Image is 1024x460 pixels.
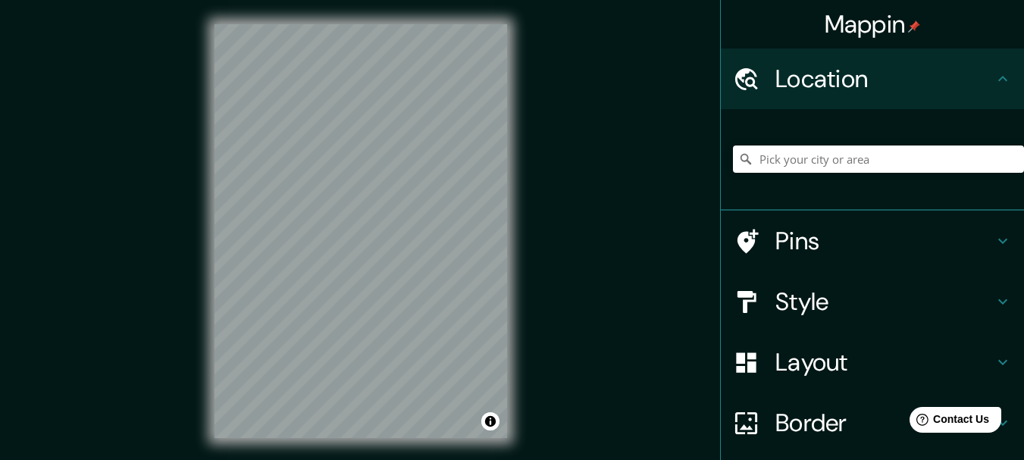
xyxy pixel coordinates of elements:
[908,20,920,33] img: pin-icon.png
[215,24,507,438] canvas: Map
[775,64,994,94] h4: Location
[481,412,499,430] button: Toggle attribution
[775,286,994,317] h4: Style
[721,393,1024,453] div: Border
[775,408,994,438] h4: Border
[733,146,1024,173] input: Pick your city or area
[775,347,994,377] h4: Layout
[721,271,1024,332] div: Style
[721,332,1024,393] div: Layout
[889,401,1007,443] iframe: Help widget launcher
[825,9,921,39] h4: Mappin
[721,49,1024,109] div: Location
[775,226,994,256] h4: Pins
[721,211,1024,271] div: Pins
